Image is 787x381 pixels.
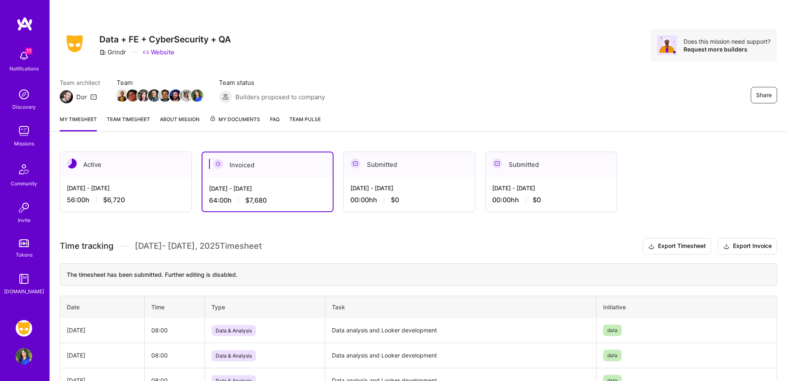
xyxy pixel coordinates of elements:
div: Invoiced [202,152,333,178]
div: Request more builders [684,45,771,53]
img: discovery [16,86,32,103]
a: Team Member Avatar [181,89,192,103]
button: Export Invoice [718,238,777,255]
span: $0 [391,196,399,204]
img: Team Member Avatar [159,89,171,102]
img: Grindr: Data + FE + CyberSecurity + QA [16,320,32,337]
span: Team Pulse [289,116,321,122]
span: Team architect [60,78,100,87]
a: Team Pulse [289,115,321,131]
i: icon Mail [90,93,97,100]
img: Avatar [657,35,677,55]
img: Submitted [350,159,360,168]
span: $6,720 [103,196,125,204]
a: Team Member Avatar [117,89,127,103]
th: Initiative [596,296,777,318]
span: Team status [219,78,325,87]
span: Builders proposed to company [235,93,325,101]
div: [DATE] - [DATE] [209,184,326,193]
td: 08:00 [144,318,204,343]
span: Data & Analysis [211,350,256,361]
div: [DATE] [67,326,138,334]
div: Missions [14,139,34,148]
img: Invite [16,199,32,216]
img: teamwork [16,123,32,139]
span: Share [756,91,772,99]
img: Team Member Avatar [127,89,139,102]
a: Team Member Avatar [160,89,170,103]
div: Dor [76,93,87,101]
div: 00:00h h [350,196,468,204]
div: [DOMAIN_NAME] [4,287,44,296]
img: Invoiced [213,159,223,169]
a: Team timesheet [107,115,150,131]
a: Grindr: Data + FE + CyberSecurity + QA [14,320,34,337]
img: Team Architect [60,90,73,103]
img: Company Logo [60,33,89,55]
button: Export Timesheet [643,238,711,255]
td: 08:00 [144,343,204,368]
div: Submitted [344,152,475,177]
div: Discovery [12,103,36,111]
span: data [603,350,622,361]
span: Time tracking [60,241,113,251]
img: Team Member Avatar [180,89,193,102]
div: Active [60,152,191,177]
a: My Documents [209,115,260,131]
img: Team Member Avatar [169,89,182,102]
span: My Documents [209,115,260,124]
h3: Data + FE + CyberSecurity + QA [99,34,231,44]
a: Team Member Avatar [149,89,160,103]
div: Grindr [99,48,126,56]
img: Submitted [492,159,502,168]
td: Data analysis and Looker development [325,343,596,368]
div: [DATE] [67,351,138,360]
th: Date [60,296,145,318]
a: User Avatar [14,348,34,365]
div: Does this mission need support? [684,37,771,45]
div: 56:00 h [67,196,185,204]
span: 11 [26,48,32,54]
div: [DATE] - [DATE] [492,184,610,192]
span: $7,680 [245,196,267,205]
span: Team [117,78,202,87]
th: Type [204,296,325,318]
i: icon CompanyGray [99,49,106,56]
a: Team Member Avatar [127,89,138,103]
i: icon Download [648,242,655,251]
span: data [603,325,622,336]
img: Active [67,159,77,168]
div: Community [11,179,37,188]
div: 00:00h h [492,196,610,204]
img: Community [14,159,34,179]
a: Team Member Avatar [138,89,149,103]
img: tokens [19,239,29,247]
img: Team Member Avatar [116,89,128,102]
td: Data analysis and Looker development [325,318,596,343]
img: Team Member Avatar [148,89,160,102]
img: guide book [16,271,32,287]
div: [DATE] - [DATE] [67,184,185,192]
span: $0 [533,196,541,204]
div: [DATE] - [DATE] [350,184,468,192]
img: logo [16,16,33,31]
th: Task [325,296,596,318]
div: Tokens [16,250,33,259]
img: Team Member Avatar [137,89,150,102]
img: bell [16,48,32,64]
div: The timesheet has been submitted. Further editing is disabled. [60,263,777,286]
i: icon Download [723,242,730,251]
div: Invite [18,216,31,224]
a: Team Member Avatar [170,89,181,103]
a: My timesheet [60,115,97,131]
div: 64:00 h [209,196,326,205]
span: Data & Analysis [211,325,256,336]
div: Notifications [9,64,39,73]
a: Team Member Avatar [192,89,202,103]
img: Team Member Avatar [191,89,203,102]
a: About Mission [160,115,200,131]
img: Builders proposed to company [219,90,232,103]
a: Website [143,48,174,56]
div: Submitted [486,152,617,177]
img: User Avatar [16,348,32,365]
